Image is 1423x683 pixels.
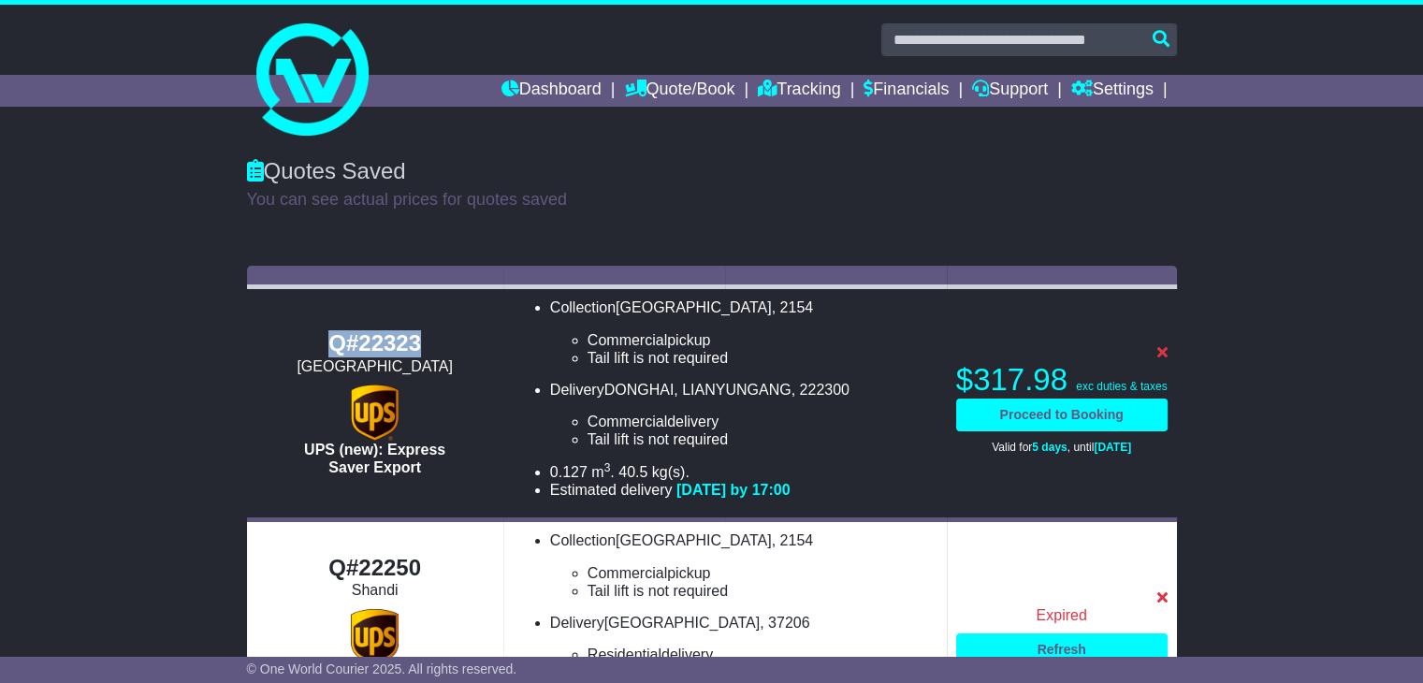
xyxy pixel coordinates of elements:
[591,464,614,480] span: m .
[1071,75,1154,107] a: Settings
[501,75,602,107] a: Dashboard
[351,385,398,441] img: UPS (new): Express Saver Export
[616,532,772,548] span: [GEOGRAPHIC_DATA]
[588,332,667,348] span: Commercial
[247,190,1177,211] p: You can see actual prices for quotes saved
[588,414,667,429] span: Commercial
[588,565,667,581] span: Commercial
[604,382,791,398] span: DONGHAI, LIANYUNGANG
[550,481,937,499] li: Estimated delivery
[1076,380,1167,393] span: exc duties & taxes
[256,581,494,599] div: Shandi
[588,564,937,582] li: pickup
[1094,441,1131,454] span: [DATE]
[604,615,761,631] span: [GEOGRAPHIC_DATA]
[618,464,647,480] span: 40.5
[351,609,398,665] img: UPS (new): Express Saver Export
[676,482,791,498] span: [DATE] by 17:00
[304,442,445,475] span: UPS (new): Express Saver Export
[550,381,937,449] li: Delivery
[588,647,661,662] span: Residential
[256,357,494,375] div: [GEOGRAPHIC_DATA]
[588,582,937,600] li: Tail lift is not required
[956,441,1168,454] p: Valid for , until
[550,464,588,480] span: 0.127
[956,362,1067,397] span: $
[588,349,937,367] li: Tail lift is not required
[1032,441,1067,454] span: 5 days
[588,646,937,663] li: delivery
[247,158,1177,185] div: Quotes Saved
[588,413,937,430] li: delivery
[624,75,734,107] a: Quote/Book
[652,464,690,480] span: kg(s).
[772,532,813,548] span: , 2154
[588,430,937,448] li: Tail lift is not required
[550,298,937,367] li: Collection
[550,531,937,600] li: Collection
[550,614,937,682] li: Delivery
[956,399,1168,431] a: Proceed to Booking
[864,75,949,107] a: Financials
[758,75,840,107] a: Tracking
[972,75,1048,107] a: Support
[247,661,517,676] span: © One World Courier 2025. All rights reserved.
[256,330,494,357] div: Q#22323
[616,299,772,315] span: [GEOGRAPHIC_DATA]
[760,615,809,631] span: , 37206
[956,606,1168,624] div: Expired
[604,461,611,474] sup: 3
[772,299,813,315] span: , 2154
[588,331,937,349] li: pickup
[956,633,1168,666] a: Refresh
[256,555,494,582] div: Q#22250
[791,382,849,398] span: , 222300
[973,362,1067,397] span: 317.98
